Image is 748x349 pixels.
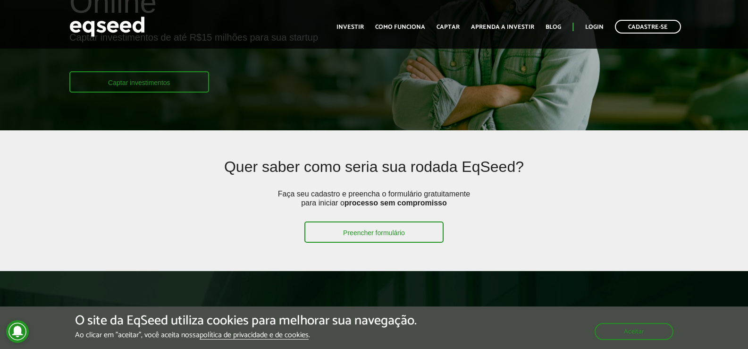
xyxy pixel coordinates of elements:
[304,221,444,243] a: Preencher formulário
[437,24,460,30] a: Captar
[75,314,417,328] h5: O site da EqSeed utiliza cookies para melhorar sua navegação.
[345,199,447,207] strong: processo sem compromisso
[595,323,673,340] button: Aceitar
[69,32,318,71] p: Captar investimentos de até R$15 milhões para sua startup
[75,331,417,340] p: Ao clicar em "aceitar", você aceita nossa .
[615,20,681,34] a: Cadastre-se
[336,24,364,30] a: Investir
[585,24,604,30] a: Login
[375,24,425,30] a: Como funciona
[546,24,561,30] a: Blog
[275,189,473,221] p: Faça seu cadastro e preencha o formulário gratuitamente para iniciar o
[132,159,616,189] h2: Quer saber como seria sua rodada EqSeed?
[69,71,209,93] a: Captar investimentos
[471,24,534,30] a: Aprenda a investir
[200,332,309,340] a: política de privacidade e de cookies
[69,14,145,39] img: EqSeed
